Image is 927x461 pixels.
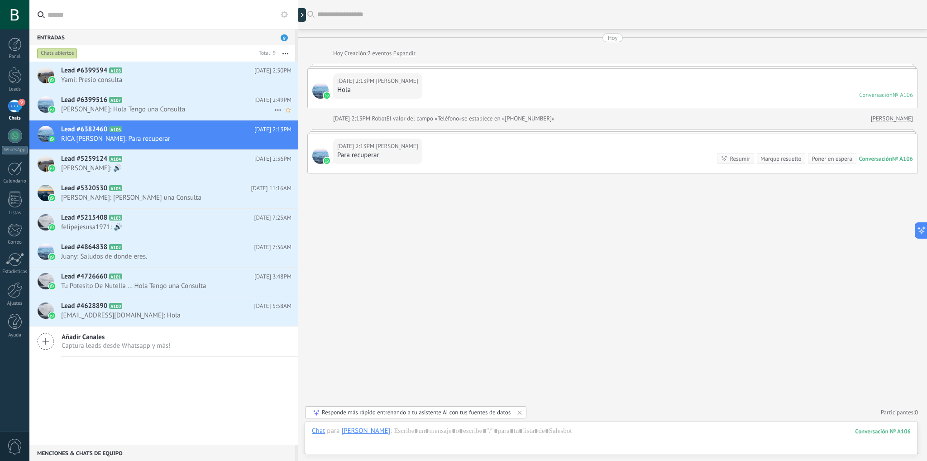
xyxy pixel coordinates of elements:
a: [PERSON_NAME] [871,114,913,123]
span: [PERSON_NAME]: 🔊 [61,164,274,173]
span: [DATE] 2:49PM [254,96,291,105]
span: Lead #6399516 [61,96,107,105]
div: Entradas [29,29,295,45]
span: RICA COSTA [376,77,418,86]
div: Leads [2,86,28,92]
div: Marque resuelto [760,154,801,163]
span: A105 [109,185,122,191]
a: Lead #4628890 A100 [DATE] 5:58AM [EMAIL_ADDRESS][DOMAIN_NAME]: Hola [29,297,298,326]
div: Resumir [730,154,750,163]
span: Lead #6382460 [61,125,107,134]
div: № A106 [893,91,913,99]
span: Lead #4628890 [61,302,107,311]
span: A101 [109,274,122,279]
span: [DATE] 2:50PM [254,66,291,75]
div: WhatsApp [2,146,28,154]
div: Correo [2,240,28,245]
img: waba.svg [49,106,55,113]
div: Mostrar [297,8,306,22]
div: [DATE] 2:13PM [333,114,372,123]
a: Expandir [393,49,416,58]
div: Conversación [859,91,893,99]
span: Juany: Saludos de donde eres. [61,252,274,261]
div: Para recuperar [337,151,418,160]
span: [DATE] 11:16AM [251,184,291,193]
a: Lead #4864838 A102 [DATE] 7:36AM Juany: Saludos de donde eres. [29,238,298,267]
span: [DATE] 7:25AM [254,213,291,222]
a: Lead #4726660 A101 [DATE] 3:48PM Tu Potesito De Nutella ..: Hola Tengo una Consulta [29,268,298,297]
img: waba.svg [49,136,55,142]
span: : [390,427,392,436]
div: [DATE] 2:13PM [337,142,376,151]
img: waba.svg [49,224,55,230]
span: felipejesusa1971: 🔊 [61,223,274,231]
div: Estadísticas [2,269,28,275]
img: waba.svg [49,312,55,319]
div: Listas [2,210,28,216]
div: [DATE] 2:13PM [337,77,376,86]
span: Yami: Presio consulta [61,76,274,84]
span: [DATE] 3:48PM [254,272,291,281]
span: Robot [372,115,386,122]
div: Ajustes [2,301,28,307]
div: Hoy [608,34,618,42]
img: waba.svg [49,254,55,260]
span: Lead #4726660 [61,272,107,281]
span: Lead #4864838 [61,243,107,252]
div: Creación: [333,49,416,58]
span: A106 [109,126,122,132]
img: waba.svg [324,92,330,99]
span: Lead #5215408 [61,213,107,222]
div: Total: 9 [255,49,276,58]
span: A102 [109,244,122,250]
span: [DATE] 2:13PM [254,125,291,134]
span: [DATE] 2:36PM [254,154,291,163]
div: RICA COSTA [341,427,390,435]
span: [PERSON_NAME]: [PERSON_NAME] una Consulta [61,193,274,202]
div: Responde más rápido entrenando a tu asistente AI con tus fuentes de datos [322,408,511,416]
span: Lead #5259124 [61,154,107,163]
div: Panel [2,54,28,60]
a: Lead #6399516 A107 [DATE] 2:49PM [PERSON_NAME]: Hola Tengo una Consulta [29,91,298,120]
span: A103 [109,215,122,221]
img: waba.svg [49,77,55,83]
div: Menciones & Chats de equipo [29,445,295,461]
span: [PERSON_NAME]: Hola Tengo una Consulta [61,105,274,114]
span: [EMAIL_ADDRESS][DOMAIN_NAME]: Hola [61,311,274,320]
img: waba.svg [49,195,55,201]
span: A104 [109,156,122,162]
div: Ayuda [2,332,28,338]
span: 9 [281,34,288,41]
span: RICA [PERSON_NAME]: Para recuperar [61,134,274,143]
img: waba.svg [49,283,55,289]
a: Participantes:0 [881,408,918,416]
span: RICA COSTA [376,142,418,151]
span: 2 eventos [368,49,392,58]
a: Lead #6382460 A106 [DATE] 2:13PM RICA [PERSON_NAME]: Para recuperar [29,120,298,149]
span: RICA COSTA [312,82,329,99]
span: [DATE] 5:58AM [254,302,291,311]
span: Captura leads desde Whatsapp y más! [62,341,171,350]
span: Lead #5320530 [61,184,107,193]
span: Lead #6399594 [61,66,107,75]
span: A107 [109,97,122,103]
div: Poner en espera [812,154,852,163]
span: RICA COSTA [312,148,329,164]
div: Conversación [859,155,892,163]
a: Lead #5215408 A103 [DATE] 7:25AM felipejesusa1971: 🔊 [29,209,298,238]
div: № A106 [892,155,913,163]
div: Hola [337,86,418,95]
div: Chats [2,115,28,121]
div: Calendario [2,178,28,184]
span: [DATE] 7:36AM [254,243,291,252]
div: Chats abiertos [37,48,77,59]
span: Añadir Canales [62,333,171,341]
img: waba.svg [324,158,330,164]
img: waba.svg [49,165,55,172]
div: 106 [855,427,911,435]
a: Lead #6399594 A108 [DATE] 2:50PM Yami: Presio consulta [29,62,298,91]
div: Hoy [333,49,344,58]
span: 9 [18,99,25,106]
span: para [327,427,339,436]
a: Lead #5320530 A105 [DATE] 11:16AM [PERSON_NAME]: [PERSON_NAME] una Consulta [29,179,298,208]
